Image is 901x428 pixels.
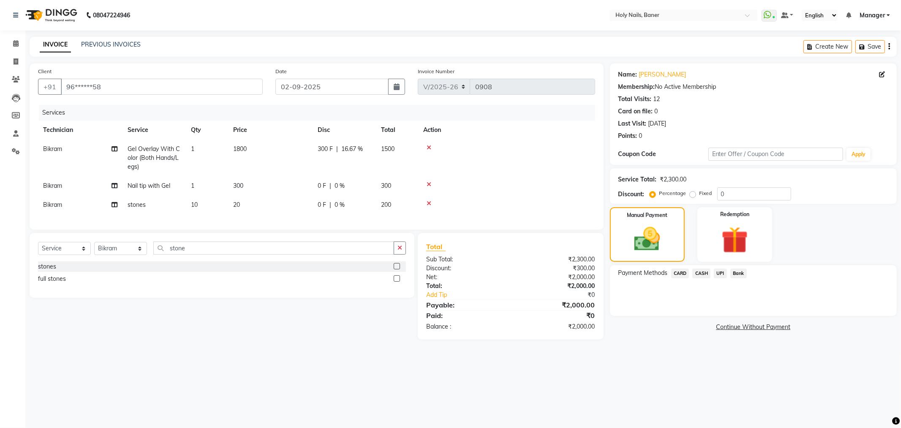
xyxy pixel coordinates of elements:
[511,264,602,273] div: ₹300.00
[191,145,194,153] span: 1
[233,145,247,153] span: 1800
[671,269,689,278] span: CARD
[511,300,602,310] div: ₹2,000.00
[700,189,712,197] label: Fixed
[233,182,243,189] span: 300
[511,273,602,282] div: ₹2,000.00
[318,181,326,190] span: 0 F
[318,200,326,209] span: 0 F
[511,322,602,331] div: ₹2,000.00
[855,40,885,53] button: Save
[381,201,391,209] span: 200
[128,145,180,170] span: Gel Overlay With Color (Both Hands/Legs)
[418,121,595,140] th: Action
[43,145,62,153] span: Bikram
[128,182,170,189] span: Nail tip with Gel
[61,79,263,95] input: Search by Name/Mobile/Email/Code
[692,269,710,278] span: CASH
[420,264,511,273] div: Discount:
[618,107,653,116] div: Card on file:
[618,82,655,91] div: Membership:
[335,181,345,190] span: 0 %
[128,201,146,209] span: stones
[38,121,122,140] th: Technician
[847,148,871,161] button: Apply
[233,201,240,209] span: 20
[627,211,667,219] label: Manual Payment
[618,175,657,184] div: Service Total:
[418,68,455,75] label: Invoice Number
[43,201,62,209] span: Bikram
[511,310,602,321] div: ₹0
[618,150,708,159] div: Coupon Code
[38,274,66,283] div: full stones
[803,40,852,53] button: Create New
[713,223,757,257] img: _gift.svg
[381,182,391,189] span: 300
[43,182,62,189] span: Bikram
[618,132,637,140] div: Points:
[40,37,71,52] a: INVOICE
[730,269,747,278] span: Bank
[618,119,647,128] div: Last Visit:
[341,145,363,154] span: 16.67 %
[639,70,686,79] a: [PERSON_NAME]
[381,145,395,153] span: 1500
[81,41,141,48] a: PREVIOUS INVOICES
[38,68,52,75] label: Client
[720,211,749,218] label: Redemption
[714,269,727,278] span: UPI
[526,291,602,299] div: ₹0
[122,121,186,140] th: Service
[860,11,885,20] span: Manager
[639,132,642,140] div: 0
[648,119,667,128] div: [DATE]
[38,79,62,95] button: +91
[38,262,56,271] div: stones
[618,70,637,79] div: Name:
[420,273,511,282] div: Net:
[511,282,602,291] div: ₹2,000.00
[336,145,338,154] span: |
[708,148,844,161] input: Enter Offer / Coupon Code
[653,95,660,104] div: 12
[420,282,511,291] div: Total:
[329,181,331,190] span: |
[22,3,79,27] img: logo
[335,200,345,209] span: 0 %
[420,291,526,299] a: Add Tip
[191,182,194,189] span: 1
[626,224,668,254] img: _cash.svg
[153,241,394,255] input: Search or Scan
[659,189,686,197] label: Percentage
[426,242,446,251] span: Total
[186,121,228,140] th: Qty
[329,200,331,209] span: |
[420,322,511,331] div: Balance :
[511,255,602,264] div: ₹2,300.00
[39,105,602,121] div: Services
[318,145,333,154] span: 300 F
[275,68,287,75] label: Date
[376,121,418,140] th: Total
[228,121,313,140] th: Price
[93,3,130,27] b: 08047224946
[618,95,652,104] div: Total Visits:
[191,201,198,209] span: 10
[660,175,687,184] div: ₹2,300.00
[618,190,645,199] div: Discount:
[420,255,511,264] div: Sub Total:
[313,121,376,140] th: Disc
[420,310,511,321] div: Paid:
[420,300,511,310] div: Payable:
[612,323,895,332] a: Continue Without Payment
[618,269,668,277] span: Payment Methods
[618,82,888,91] div: No Active Membership
[655,107,658,116] div: 0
